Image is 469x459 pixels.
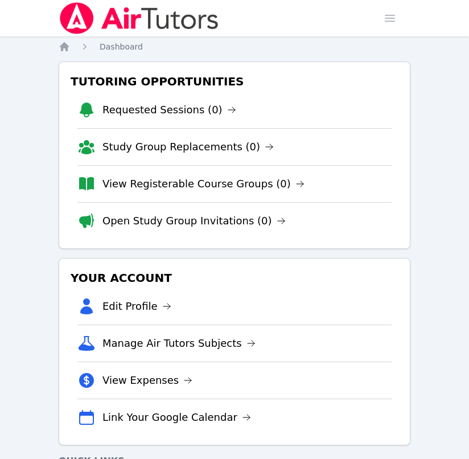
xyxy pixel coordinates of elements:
a: Study Group Replacements (0) [102,139,274,155]
nav: Breadcrumb [59,41,410,52]
h3: Your Account [68,268,401,288]
a: View Registerable Course Groups (0) [102,176,305,192]
img: Air Tutors [59,2,220,34]
a: Edit Profile [102,298,171,314]
a: View Expenses [102,372,192,388]
h3: Tutoring Opportunities [68,71,401,92]
a: Dashboard [100,41,143,52]
a: Link Your Google Calendar [102,409,251,425]
span: Dashboard [100,42,143,51]
a: Manage Air Tutors Subjects [102,335,256,351]
a: Requested Sessions (0) [102,102,236,118]
a: Open Study Group Invitations (0) [102,213,286,229]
